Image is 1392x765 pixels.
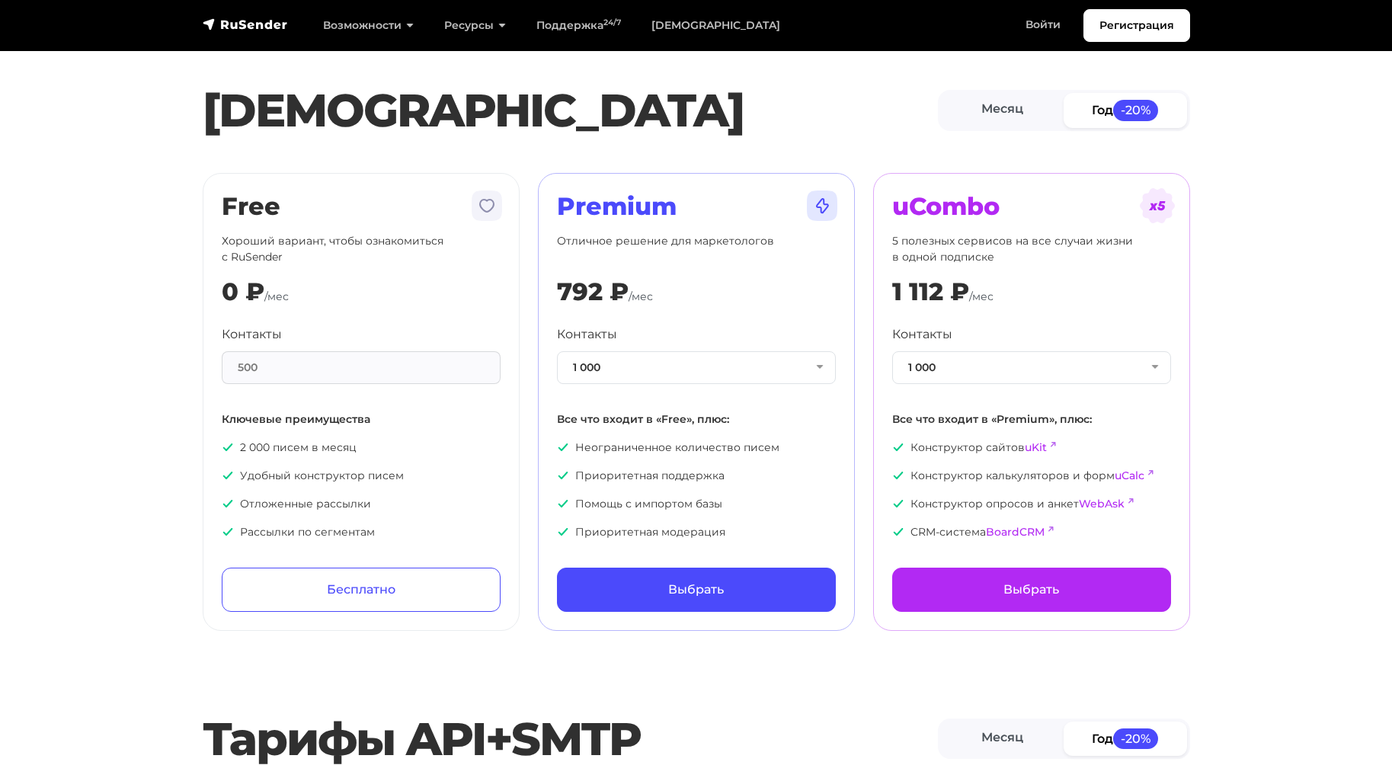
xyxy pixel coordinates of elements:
[892,498,904,510] img: icon-ok.svg
[222,192,501,221] h2: Free
[222,233,501,265] p: Хороший вариант, чтобы ознакомиться с RuSender
[557,498,569,510] img: icon-ok.svg
[1113,100,1159,120] span: -20%
[892,351,1171,384] button: 1 000
[1064,93,1187,127] a: Год
[892,325,952,344] label: Контакты
[203,83,938,138] h1: [DEMOGRAPHIC_DATA]
[941,722,1064,756] a: Месяц
[804,187,840,224] img: tarif-premium.svg
[986,525,1045,539] a: BoardCRM
[1139,187,1176,224] img: tarif-ucombo.svg
[557,351,836,384] button: 1 000
[941,93,1064,127] a: Месяц
[1064,722,1187,756] a: Год
[203,17,288,32] img: RuSender
[892,277,969,306] div: 1 112 ₽
[222,498,234,510] img: icon-ok.svg
[557,524,836,540] p: Приоритетная модерация
[892,526,904,538] img: icon-ok.svg
[892,233,1171,265] p: 5 полезных сервисов на все случаи жизни в одной подписке
[222,496,501,512] p: Отложенные рассылки
[892,568,1171,612] a: Выбрать
[222,568,501,612] a: Бесплатно
[892,192,1171,221] h2: uCombo
[1115,469,1144,482] a: uCalc
[892,468,1171,484] p: Конструктор калькуляторов и форм
[557,526,569,538] img: icon-ok.svg
[557,441,569,453] img: icon-ok.svg
[557,469,569,482] img: icon-ok.svg
[636,10,795,41] a: [DEMOGRAPHIC_DATA]
[222,468,501,484] p: Удобный конструктор писем
[222,441,234,453] img: icon-ok.svg
[1079,497,1125,511] a: WebAsk
[557,496,836,512] p: Помощь с импортом базы
[557,277,629,306] div: 792 ₽
[264,290,289,303] span: /мес
[469,187,505,224] img: tarif-free.svg
[892,524,1171,540] p: CRM-система
[1025,440,1047,454] a: uKit
[222,325,282,344] label: Контакты
[222,526,234,538] img: icon-ok.svg
[557,192,836,221] h2: Premium
[629,290,653,303] span: /мес
[969,290,994,303] span: /мес
[557,568,836,612] a: Выбрать
[557,233,836,265] p: Отличное решение для маркетологов
[222,524,501,540] p: Рассылки по сегментам
[1010,9,1076,40] a: Войти
[222,469,234,482] img: icon-ok.svg
[222,277,264,306] div: 0 ₽
[603,18,621,27] sup: 24/7
[892,440,1171,456] p: Конструктор сайтов
[308,10,429,41] a: Возможности
[892,469,904,482] img: icon-ok.svg
[557,468,836,484] p: Приоритетная поддержка
[429,10,521,41] a: Ресурсы
[892,441,904,453] img: icon-ok.svg
[557,411,836,427] p: Все что входит в «Free», плюс:
[222,440,501,456] p: 2 000 писем в месяц
[1083,9,1190,42] a: Регистрация
[222,411,501,427] p: Ключевые преимущества
[557,440,836,456] p: Неограниченное количество писем
[892,411,1171,427] p: Все что входит в «Premium», плюс:
[557,325,617,344] label: Контакты
[1113,728,1159,749] span: -20%
[892,496,1171,512] p: Конструктор опросов и анкет
[521,10,636,41] a: Поддержка24/7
